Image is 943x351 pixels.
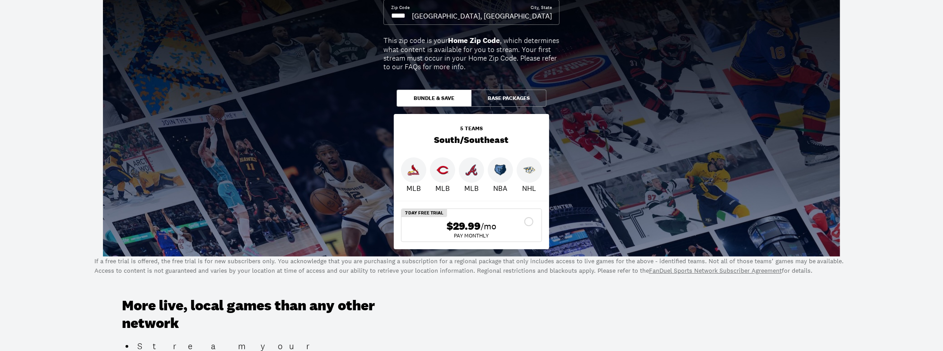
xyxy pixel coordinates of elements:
[448,36,500,45] b: Home Zip Code
[122,297,416,332] h3: More live, local games than any other network
[649,266,782,275] a: FanDuel Sports Network Subscriber Agreement
[391,5,410,11] div: Zip Code
[494,183,508,194] p: NBA
[523,164,535,176] img: Predators
[466,164,477,176] img: Braves
[523,183,537,194] p: NHL
[471,90,546,107] button: Base Packages
[435,183,450,194] p: MLB
[495,164,506,176] img: Grizzlies
[531,5,552,11] div: City, State
[408,164,420,176] img: Cardinals
[464,183,479,194] p: MLB
[409,233,534,238] div: Pay Monthly
[460,126,483,131] div: 5 teams
[383,36,560,71] div: This zip code is your , which determines what content is available for you to stream. Your first ...
[397,90,471,107] button: Bundle & Save
[94,256,849,275] p: If a free trial is offered, the free trial is for new subscribers only. You acknowledge that you ...
[394,114,549,157] div: South/Southeast
[481,220,496,232] span: /mo
[437,164,448,176] img: Reds
[412,11,552,21] div: [GEOGRAPHIC_DATA], [GEOGRAPHIC_DATA]
[401,209,447,217] div: 7 Day Free Trial
[447,220,481,233] span: $29.99
[406,183,421,194] p: MLB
